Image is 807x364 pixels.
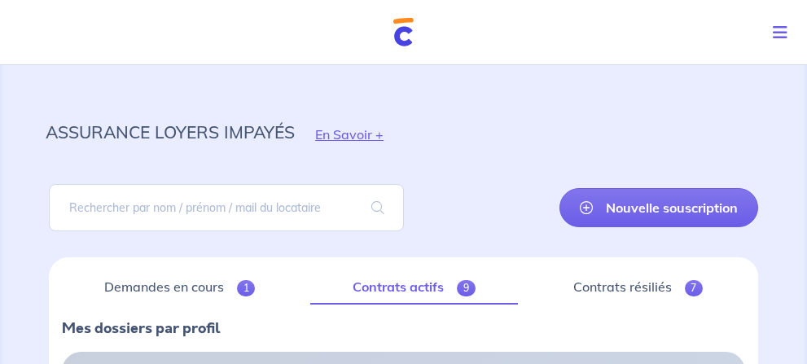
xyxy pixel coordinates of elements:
span: 1 [237,280,256,296]
span: 9 [457,280,476,296]
button: Toggle navigation [760,11,807,54]
p: assurance loyers impayés [46,117,295,147]
img: Cautioneo [393,18,414,46]
button: En Savoir + [295,111,404,158]
p: Mes dossiers par profil [62,318,745,339]
a: Contrats résiliés7 [531,270,745,305]
a: Demandes en cours1 [62,270,297,305]
span: search [352,185,404,230]
span: 7 [685,280,704,296]
input: Rechercher par nom / prénom / mail du locataire [49,184,404,231]
a: Contrats actifs9 [310,270,517,305]
a: Nouvelle souscription [559,188,758,227]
